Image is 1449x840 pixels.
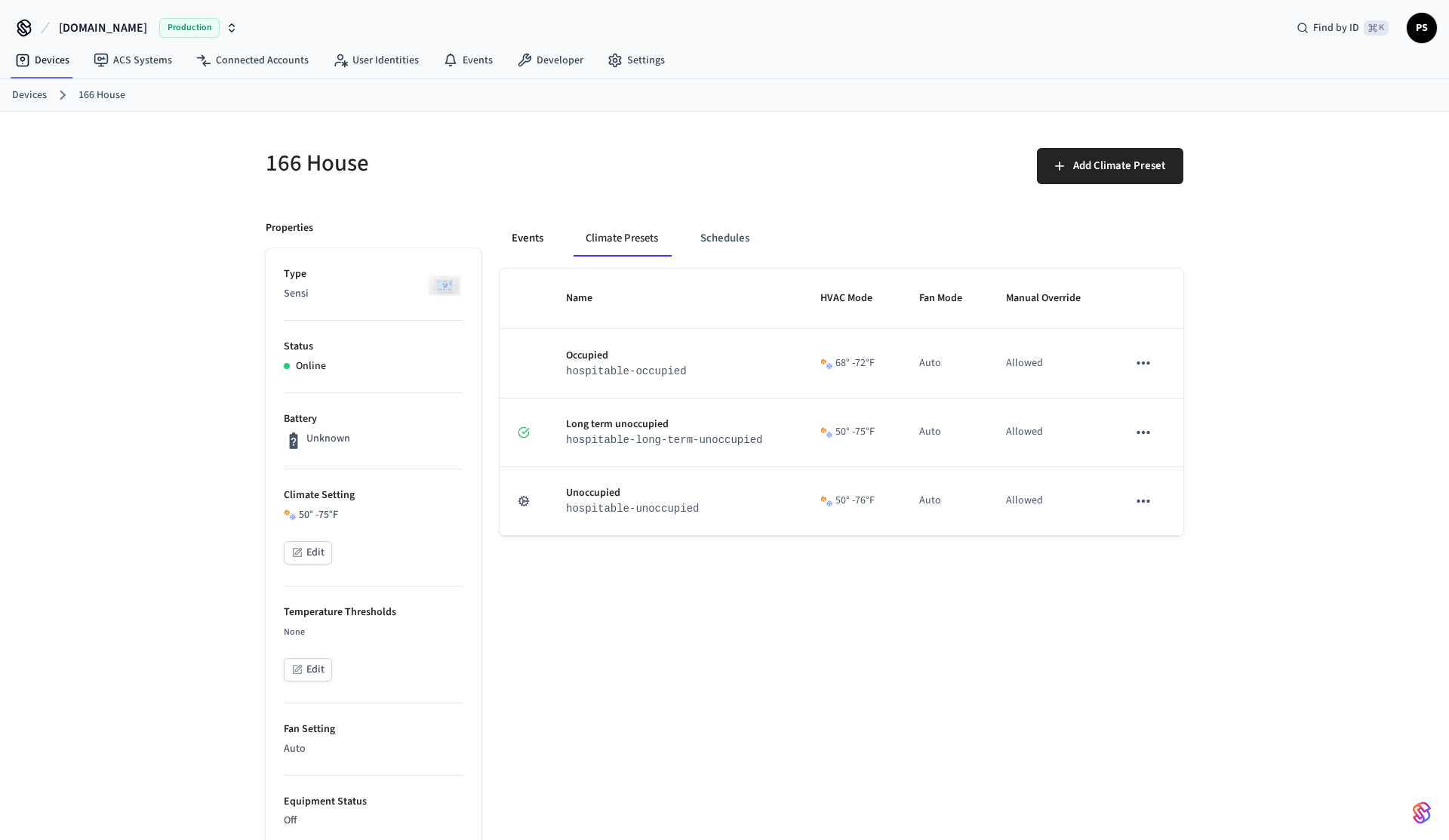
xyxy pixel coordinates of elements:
p: Off [284,813,463,829]
code: hospitable-long-term-unoccupied [566,434,762,446]
button: Events [500,220,555,257]
p: Equipment Status [284,794,463,810]
p: Unoccupied [566,485,784,501]
button: Climate Presets [574,220,670,257]
p: Properties [266,220,313,236]
span: [DOMAIN_NAME] [59,19,147,37]
a: Devices [12,88,47,103]
a: Connected Accounts [184,47,321,74]
p: Type [284,266,463,282]
a: ACS Systems [82,47,184,74]
th: Fan Mode [901,269,988,329]
button: PS [1407,13,1437,43]
p: Temperature Thresholds [284,605,463,620]
p: Online [296,358,326,374]
div: 50 ° - 75 °F [820,424,883,440]
img: SeamLogoGradient.69752ec5.svg [1413,801,1431,825]
span: Production [159,18,220,38]
a: User Identities [321,47,431,74]
span: Add Climate Preset [1073,156,1165,176]
div: 50 ° - 75 °F [284,507,463,523]
img: Sensi Smart Thermostat (White) [426,266,463,304]
a: 166 House [78,88,125,103]
h5: 166 House [266,148,715,179]
p: Status [284,339,463,355]
th: HVAC Mode [802,269,901,329]
div: 68 ° - 72 °F [820,355,883,371]
p: Occupied [566,348,784,364]
code: hospitable-unoccupied [566,503,699,515]
p: Auto [284,741,463,757]
td: Allowed [988,467,1109,536]
th: Name [548,269,802,329]
td: Allowed [988,329,1109,398]
div: 50 ° - 76 °F [820,493,883,509]
table: sticky table [500,269,1183,536]
td: Auto [901,467,988,536]
p: Long term unoccupied [566,417,784,432]
p: Fan Setting [284,722,463,737]
code: hospitable-occupied [566,365,687,377]
button: Edit [284,658,332,682]
span: Find by ID [1313,20,1359,35]
p: Climate Setting [284,488,463,503]
img: Heat Cool [284,509,296,521]
span: ⌘ K [1364,20,1389,35]
a: Settings [595,47,677,74]
p: Battery [284,411,463,427]
td: Auto [901,398,988,467]
img: Heat Cool [820,495,832,507]
a: Developer [505,47,595,74]
img: Heat Cool [820,358,832,370]
button: Add Climate Preset [1037,148,1183,184]
span: PS [1408,14,1435,42]
td: Auto [901,329,988,398]
p: Sensi [284,286,463,302]
div: Find by ID⌘ K [1284,14,1401,42]
td: Allowed [988,398,1109,467]
button: Schedules [688,220,761,257]
a: Devices [3,47,82,74]
a: Events [431,47,505,74]
img: Heat Cool [820,426,832,438]
p: Unknown [306,431,350,447]
button: Edit [284,541,332,565]
span: None [284,626,305,638]
th: Manual Override [988,269,1109,329]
